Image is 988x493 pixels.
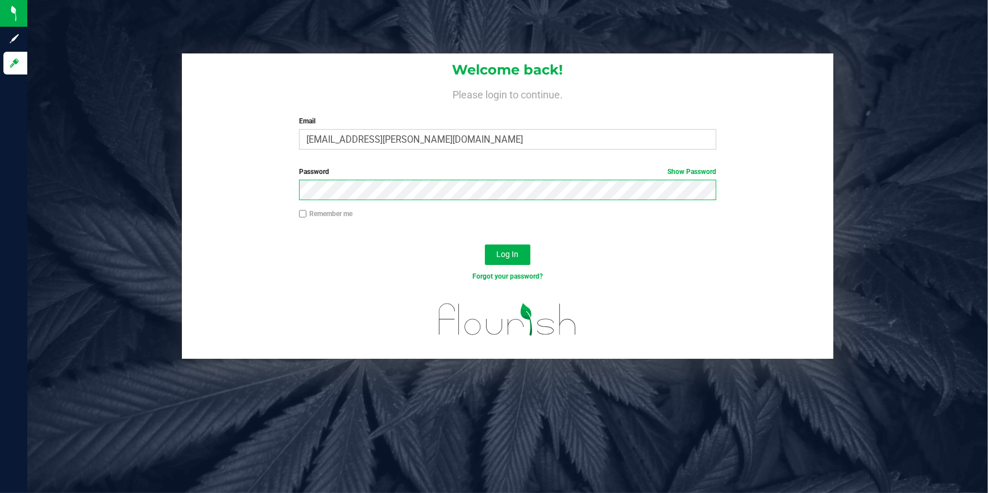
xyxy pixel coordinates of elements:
[299,168,329,176] span: Password
[667,168,716,176] a: Show Password
[9,57,20,69] inline-svg: Log in
[182,86,834,100] h4: Please login to continue.
[182,63,834,77] h1: Welcome back!
[472,272,543,280] a: Forgot your password?
[299,209,352,219] label: Remember me
[496,250,518,259] span: Log In
[485,245,530,265] button: Log In
[426,293,590,346] img: flourish_logo.svg
[9,33,20,44] inline-svg: Sign up
[299,116,716,126] label: Email
[299,210,307,218] input: Remember me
